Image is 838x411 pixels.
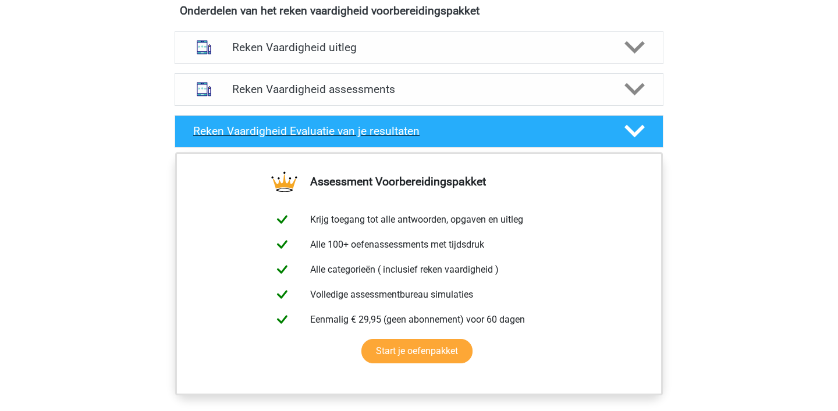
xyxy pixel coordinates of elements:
[189,74,219,104] img: reken vaardigheid assessments
[361,339,473,363] a: Start je oefenpakket
[193,124,606,138] h4: Reken Vaardigheid Evaluatie van je resultaten
[189,33,219,62] img: reken vaardigheid uitleg
[180,4,658,17] h4: Onderdelen van het reken vaardigheid voorbereidingspakket
[170,73,668,106] a: assessments Reken Vaardigheid assessments
[170,115,668,148] a: Reken Vaardigheid Evaluatie van je resultaten
[232,41,606,54] h4: Reken Vaardigheid uitleg
[232,83,606,96] h4: Reken Vaardigheid assessments
[170,31,668,64] a: uitleg Reken Vaardigheid uitleg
